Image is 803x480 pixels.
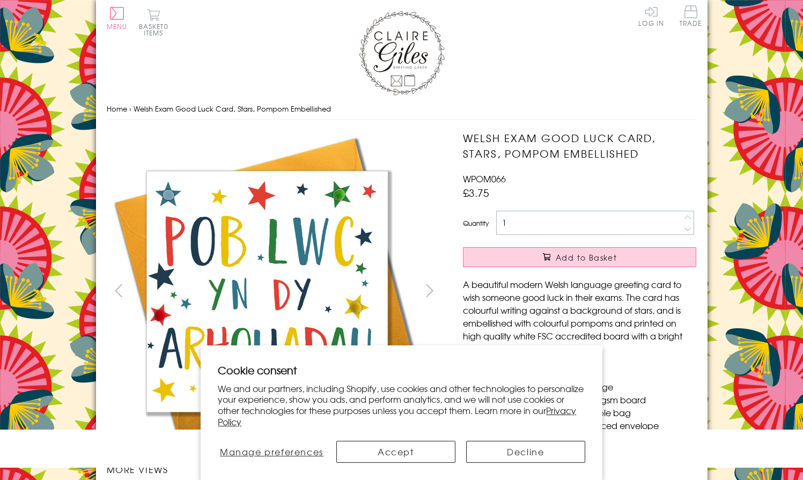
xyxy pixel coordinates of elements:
span: › [129,104,131,114]
p: A beautiful modern Welsh language greeting card to wish someone good luck in their exams. The car... [463,278,696,355]
a: Trade [680,5,702,28]
span: Trade [680,5,702,26]
span: Menu [107,21,128,31]
button: prev [107,278,131,302]
span: Add to Basket [556,252,617,263]
label: Quantity [463,218,489,228]
span: 0 items [144,21,168,38]
p: We and our partners, including Shopify, use cookies and other technologies to personalize your ex... [218,383,585,427]
h2: Cookie consent [218,363,585,378]
button: Menu [107,7,128,29]
img: Welsh Exam Good Luck Card, Stars, Pompom Embellished [441,130,763,408]
span: Manage preferences [220,445,323,458]
span: £3.75 [463,185,489,200]
img: Welsh Exam Good Luck Card, Stars, Pompom Embellished [106,130,428,452]
button: next [417,278,441,302]
button: Basket0 items [139,9,168,36]
span: Welsh Exam Good Luck Card, Stars, Pompom Embellished [134,104,331,114]
button: Manage preferences [218,441,325,463]
nav: breadcrumbs [107,98,697,120]
button: Decline [466,441,585,463]
a: Home [107,104,127,114]
h3: More views [107,463,442,476]
a: Privacy Policy [218,404,576,428]
span: WPOM066 [463,172,506,185]
button: Add to Basket [463,247,696,267]
button: Accept [336,441,455,463]
h1: Welsh Exam Good Luck Card, Stars, Pompom Embellished [463,130,696,161]
a: Log In [638,5,664,26]
img: Claire Giles Greetings Cards [359,11,445,95]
